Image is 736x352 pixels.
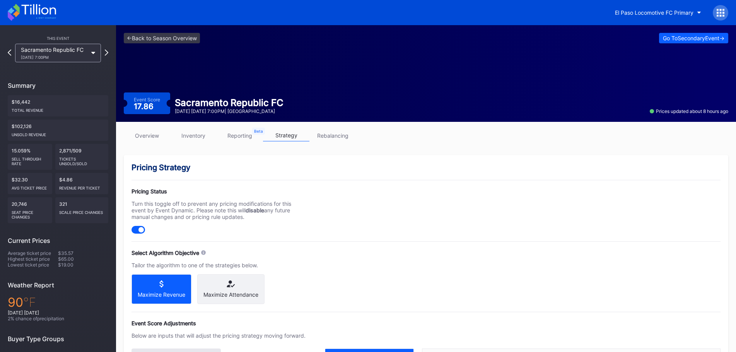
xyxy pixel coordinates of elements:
[309,130,356,142] a: rebalancing
[131,332,306,339] div: Below are inputs that will adjust the pricing strategy moving forward.
[8,310,108,316] div: [DATE] [DATE]
[650,108,728,114] div: Prices updated about 8 hours ago
[203,291,258,298] div: Maximize Attendance
[8,237,108,244] div: Current Prices
[12,207,48,219] div: seat price changes
[21,46,87,60] div: Sacramento Republic FC
[609,5,707,20] button: El Paso Locomotive FC Primary
[8,82,108,89] div: Summary
[55,197,109,223] div: 321
[131,188,306,195] div: Pricing Status
[58,256,108,262] div: $65.00
[175,108,283,114] div: [DATE] [DATE] 7:00PM | [GEOGRAPHIC_DATA]
[175,97,283,108] div: Sacramento Republic FC
[55,144,109,170] div: 2,871/509
[124,130,170,142] a: overview
[8,335,108,343] div: Buyer Type Groups
[131,200,306,220] div: Turn this toggle off to prevent any pricing modifications for this event by Event Dynamic. Please...
[615,9,693,16] div: El Paso Locomotive FC Primary
[12,183,48,190] div: Avg ticket price
[59,183,105,190] div: Revenue per ticket
[131,249,199,256] div: Select Algorithm Objective
[8,262,58,268] div: Lowest ticket price
[134,103,155,110] div: 17.86
[134,97,160,103] div: Event Score
[124,33,200,43] a: <-Back to Season Overview
[59,207,105,215] div: scale price changes
[8,316,108,321] div: 2 % chance of precipitation
[58,250,108,256] div: $35.57
[23,295,36,310] span: ℉
[8,144,52,170] div: 15.059%
[8,256,58,262] div: Highest ticket price
[8,197,52,223] div: 20,746
[170,130,217,142] a: inventory
[8,120,108,141] div: $102,126
[12,105,104,113] div: Total Revenue
[8,250,58,256] div: Average ticket price
[663,35,724,41] div: Go To Secondary Event ->
[59,154,105,166] div: Tickets Unsold/Sold
[8,281,108,289] div: Weather Report
[131,163,721,172] div: Pricing Strategy
[138,291,185,298] div: Maximize Revenue
[8,95,108,116] div: $16,442
[21,55,87,60] div: [DATE] 7:00PM
[263,130,309,142] a: strategy
[12,154,48,166] div: Sell Through Rate
[217,130,263,142] a: reporting
[246,207,264,214] strong: disable
[12,129,104,137] div: Unsold Revenue
[131,262,306,268] div: Tailor the algorithm to one of the strategies below.
[8,173,52,194] div: $32.30
[659,33,728,43] button: Go ToSecondaryEvent->
[8,36,108,41] div: This Event
[8,295,108,310] div: 90
[58,262,108,268] div: $19.00
[131,320,721,326] div: Event Score Adjustments
[55,173,109,194] div: $4.86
